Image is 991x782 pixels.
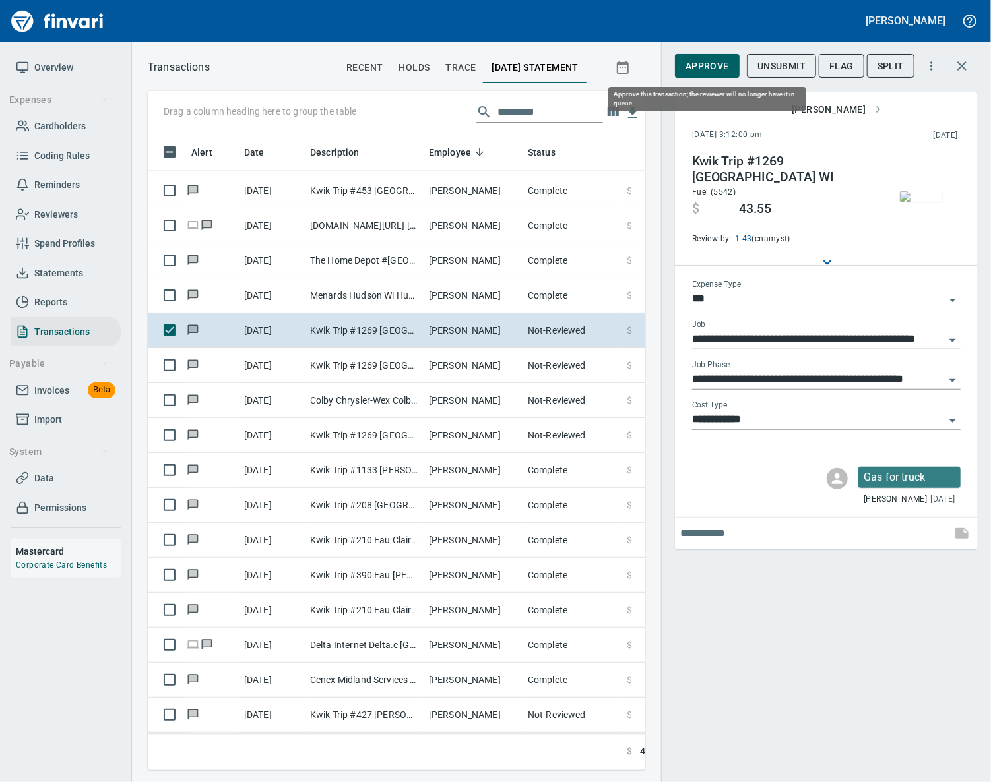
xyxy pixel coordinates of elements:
span: Fuel (5542) [692,187,736,196]
span: Spend Profiles [34,235,95,252]
td: Complete [523,453,622,488]
td: Colby Chrysler-Wex Colby [GEOGRAPHIC_DATA] [305,383,424,418]
td: [DATE] [239,523,305,558]
td: Complete [523,208,622,243]
td: [DATE] [239,593,305,628]
span: $ [692,201,699,217]
span: Has messages [186,431,200,439]
span: Alert [191,144,212,160]
span: [DATE] 3:12:00 pm [692,129,848,142]
img: Finvari [8,5,107,37]
span: Transactions [34,324,90,340]
span: $ [627,464,632,477]
td: Kwik Trip #1269 [GEOGRAPHIC_DATA] WI [305,348,424,383]
td: Kwik Trip #210 Eau Claire WI [305,593,424,628]
p: Transactions [148,59,210,75]
span: Employee [429,144,488,160]
span: $ [627,745,632,759]
td: Kwik Trip #1269 [GEOGRAPHIC_DATA] WI [305,313,424,348]
a: Cardholders [11,111,121,141]
p: Drag a column heading here to group the table [164,105,357,118]
button: Unsubmit [747,54,816,78]
h5: [PERSON_NAME] [866,14,945,28]
button: Open [943,371,962,390]
span: Has messages [186,185,200,194]
td: [PERSON_NAME] [424,383,523,418]
span: Date [244,144,282,160]
span: Employee [429,144,471,160]
span: Coding Rules [34,148,90,164]
a: Data [11,464,121,493]
td: Complete [523,488,622,523]
td: Not-Reviewed [523,418,622,453]
td: [PERSON_NAME] [424,628,523,663]
span: Cardholders [34,118,86,135]
span: trace [446,59,476,76]
button: Download Table [623,103,643,123]
span: Reviewers [34,206,78,223]
td: [DATE] [239,453,305,488]
span: $ [627,394,632,407]
span: Expenses [9,92,109,108]
a: InvoicesBeta [11,376,121,406]
td: [PERSON_NAME] [424,593,523,628]
td: Complete [523,593,622,628]
a: Reminders [11,170,121,200]
span: Has messages [186,535,200,544]
td: [PERSON_NAME] [424,278,523,313]
a: Statements [11,258,121,288]
td: Not-Reviewed [523,733,622,767]
td: Kwik Trip #210 Eau Claire WI [305,523,424,558]
td: [DATE] [239,313,305,348]
span: This records your note into the expense. If you would like to send a message to an employee inste... [946,518,978,549]
a: Transactions [11,317,121,347]
td: [PERSON_NAME] [424,558,523,593]
button: Choose columns to display [603,102,623,122]
span: Overview [34,59,73,76]
span: Approve [686,58,729,75]
td: [DOMAIN_NAME][URL] [PHONE_NUMBER] [GEOGRAPHIC_DATA] [305,208,424,243]
button: Split [867,54,914,78]
td: [DATE] [239,698,305,733]
td: Complete [523,523,622,558]
span: $ [627,429,632,442]
td: [PERSON_NAME] [424,243,523,278]
img: receipts%2Fmarketjohnson%2F2025-08-12%2F8bVcvuOBxOOJzeAHyMdyi7RCYUy1__OvbEShijMFNaBsEK8Bya_thumb.jpg [900,191,942,202]
span: $ [627,254,632,267]
a: Permissions [11,493,121,523]
td: [DATE] [239,628,305,663]
span: Has messages [186,570,200,579]
span: [PERSON_NAME] [792,102,881,118]
span: $ [627,324,632,337]
span: 43.55 [739,201,771,217]
td: Kwik Trip #696 [PERSON_NAME] [GEOGRAPHIC_DATA] [305,733,424,767]
span: Description [310,144,377,160]
span: Date [244,144,265,160]
h6: Mastercard [16,544,121,558]
span: Has messages [200,220,214,229]
span: Online transaction [186,220,200,229]
td: [PERSON_NAME] [424,698,523,733]
td: [PERSON_NAME] [424,733,523,767]
span: holds [399,59,430,76]
td: Kwik Trip #390 Eau [PERSON_NAME] [305,558,424,593]
span: $ [627,359,632,372]
td: Menards Hudson Wi Hudson [GEOGRAPHIC_DATA] [305,278,424,313]
td: [DATE] [239,278,305,313]
span: Has messages [186,361,200,369]
button: Expenses [4,88,114,112]
td: [PERSON_NAME] [424,488,523,523]
span: $ [627,638,632,651]
span: [PERSON_NAME] [864,493,927,506]
span: recent [346,59,383,76]
td: [DATE] [239,173,305,208]
span: Has messages [186,466,200,474]
button: More [917,51,946,80]
span: Has messages [186,710,200,719]
td: [PERSON_NAME] [424,523,523,558]
td: Not-Reviewed [523,348,622,383]
label: Cost Type [692,402,728,409]
label: Job Phase [692,361,730,369]
label: Job [692,321,706,329]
